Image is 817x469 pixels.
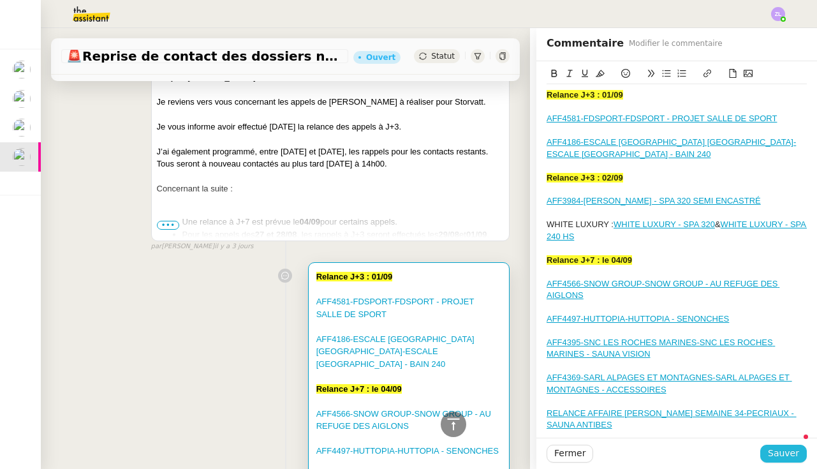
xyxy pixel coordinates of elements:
a: AFF4581-FDSPORT-FDSPORT - PROJET SALLE DE SPORT [316,297,475,319]
a: AFF4186-ESCALE [GEOGRAPHIC_DATA] [GEOGRAPHIC_DATA]-ESCALE [GEOGRAPHIC_DATA] - BAIN 240 [547,137,796,158]
span: Commentaire [547,34,624,52]
small: [PERSON_NAME] [151,241,254,252]
div: Bonjour [PERSON_NAME], [157,71,504,84]
a: AFF4369-SARL ALPAGES ET MONTAGNES-SARL ALPAGES ET MONTAGNES - ACCESSOIRES [547,373,792,394]
strong: 04/09 [300,217,321,227]
span: Reprise de contact des dossiers non suivis [66,50,343,63]
strong: Relance J+3 : 01/09 [316,272,393,281]
span: Fermer [554,446,585,461]
button: Fermer [547,445,593,463]
img: users%2FLb8tVVcnxkNxES4cleXP4rKNCSJ2%2Favatar%2F2ff4be35-2167-49b6-8427-565bfd2dd78c [13,148,31,166]
a: AFF4581-FDSPORT-FDSPORT - PROJET SALLE DE SPORT [547,114,777,123]
button: Sauver [760,445,807,463]
strong: Relance J+3 : 01/09 [547,90,623,100]
span: Modifier le commentaire [629,37,723,50]
strong: 01/09 [466,230,487,239]
a: AFF4566-SNOW GROUP-SNOW GROUP - AU REFUGE DES AIGLONS [547,279,779,300]
div: Ouvert [366,54,395,61]
a: AFF4566-SNOW GROUP-SNOW GROUP - AU REFUGE DES AIGLONS [316,409,491,431]
strong: 27 et 28/08 [255,230,297,239]
a: WHITE LUXURY - SPA 240 HS [547,220,809,241]
a: AFF4395-SNC LES ROCHES MARINES-SNC LES ROCHES MARINES - SAUNA VISION [547,338,775,359]
span: il y a 3 jours [214,241,253,252]
img: users%2FrZ9hsAwvZndyAxvpJrwIinY54I42%2Favatar%2FChatGPT%20Image%201%20aou%CC%82t%202025%2C%2011_1... [13,90,31,108]
span: ••• [157,221,180,230]
div: J’ai également programmé, entre [DATE] et [DATE], les rappels pour les contacts restants. Tous se... [157,145,504,170]
a: AFF4186-ESCALE [GEOGRAPHIC_DATA] [GEOGRAPHIC_DATA]-ESCALE [GEOGRAPHIC_DATA] - BAIN 240 [316,334,475,369]
span: 🚨 [66,48,82,64]
span: Sauver [768,446,799,461]
li: Une relance à J+7 est prévue le pour certains appels. [182,216,504,228]
a: AFF4497-HUTTOPIA-HUTTOPIA - SENONCHES [547,314,729,324]
strong: Relance J+3 : 02/09 [547,173,623,182]
div: Concernant la suite : [157,182,504,195]
span: Statut [431,52,455,61]
img: users%2FrZ9hsAwvZndyAxvpJrwIinY54I42%2Favatar%2FChatGPT%20Image%201%20aou%CC%82t%202025%2C%2011_1... [13,61,31,78]
img: users%2FC9SBsJ0duuaSgpQFj5LgoEX8n0o2%2Favatar%2Fec9d51b8-9413-4189-adfb-7be4d8c96a3c [13,119,31,137]
a: AFF3984-[PERSON_NAME] - SPA 320 SEMI ENCASTRÉ [547,196,761,205]
div: WHITE LUXURY : & [547,219,807,242]
div: Je vous informe avoir effectué [DATE] la relance des appels à J+3. [157,121,504,133]
a: AFF4497-HUTTOPIA-HUTTOPIA - SENONCHES [316,446,499,456]
img: svg [771,7,785,21]
strong: 29/08 [439,230,460,239]
span: par [151,241,162,252]
strong: Relance J+7 : le 04/09 [547,255,632,265]
a: WHITE LUXURY - SPA 320 [614,220,715,229]
li: Pour les appels des , les rappels à J+3 seront effectués les et , puis la prochaine relance à J+7... [182,228,504,253]
a: RELANCE AFFAIRE [PERSON_NAME] SEMAINE 34-PECRIAUX - SAUNA ANTIBES [547,408,797,429]
div: Je reviens vers vous concernant les appels de [PERSON_NAME] à réaliser pour Storvatt. [157,96,504,108]
strong: Relance J+7 : le 04/09 [316,384,402,394]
